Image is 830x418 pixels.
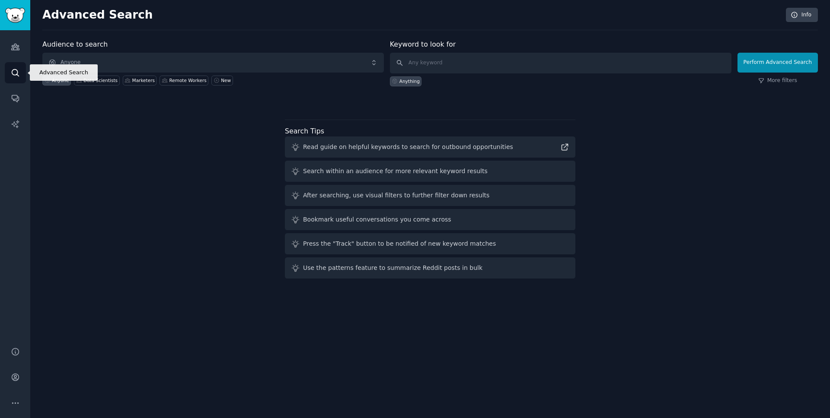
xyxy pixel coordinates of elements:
div: Read guide on helpful keywords to search for outbound opportunities [303,142,513,152]
button: Anyone [42,53,384,73]
div: New [221,77,231,83]
div: Bookmark useful conversations you come across [303,215,451,224]
a: New [211,76,233,85]
button: Perform Advanced Search [737,53,818,73]
div: Press the "Track" button to be notified of new keyword matches [303,239,496,248]
img: GummySearch logo [5,8,25,23]
div: Marketers [132,77,155,83]
div: Anything [399,78,420,84]
label: Search Tips [285,127,324,135]
div: Remote Workers [169,77,206,83]
input: Any keyword [390,53,731,73]
div: Data Scientists [83,77,118,83]
div: Use the patterns feature to summarize Reddit posts in bulk [303,263,482,272]
div: Anyone [52,77,69,83]
a: More filters [758,77,797,85]
div: Search within an audience for more relevant keyword results [303,167,488,176]
label: Audience to search [42,40,108,48]
div: After searching, use visual filters to further filter down results [303,191,489,200]
label: Keyword to look for [390,40,456,48]
h2: Advanced Search [42,8,781,22]
a: Info [786,8,818,22]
